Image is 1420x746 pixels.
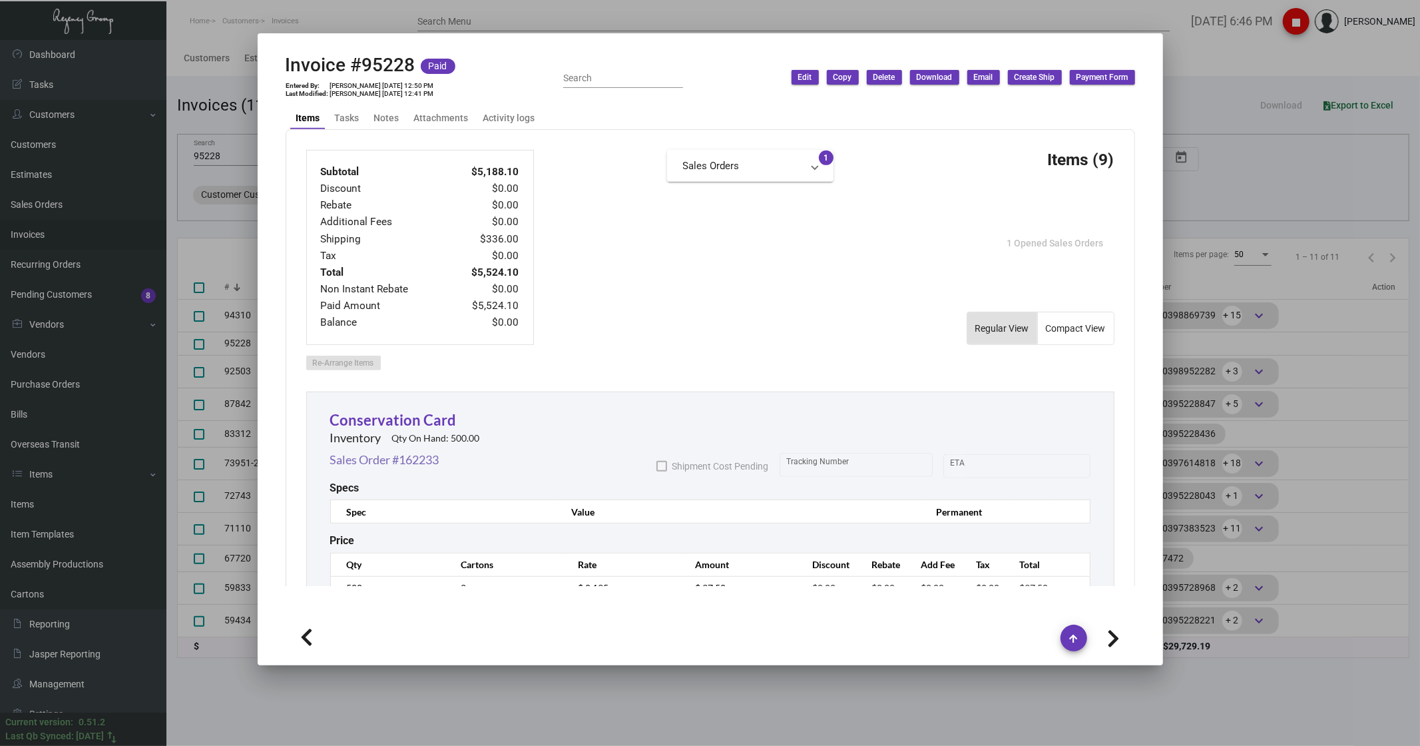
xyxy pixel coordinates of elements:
div: Items [296,111,320,125]
span: $0.00 [976,582,999,593]
td: $0.00 [449,197,520,214]
th: Spec [330,500,558,524]
td: Paid Amount [320,298,449,314]
td: [PERSON_NAME] [DATE] 12:50 PM [330,82,435,90]
span: $97.50 [1019,582,1048,593]
span: Copy [833,72,852,83]
td: Tax [320,248,449,264]
td: $0.00 [449,314,520,331]
mat-expansion-panel-header: Sales Orders [667,150,833,182]
span: $0.00 [871,582,895,593]
td: Rebate [320,197,449,214]
button: Payment Form [1070,70,1135,85]
td: Total [320,264,449,281]
span: Create Ship [1015,72,1055,83]
div: Tasks [334,111,359,125]
span: Shipment Cost Pending [672,458,769,474]
th: Rebate [858,553,907,576]
span: Email [974,72,993,83]
h2: Inventory [330,431,381,446]
input: End date [1003,461,1066,472]
td: Non Instant Rebate [320,281,449,298]
th: Cartons [447,553,565,576]
button: Compact View [1038,312,1114,344]
div: Activity logs [483,111,535,125]
th: Amount [682,553,799,576]
span: Download [917,72,953,83]
button: Create Ship [1008,70,1062,85]
h2: Price [330,534,355,547]
div: Last Qb Synced: [DATE] [5,729,104,743]
td: $5,524.10 [449,264,520,281]
td: Balance [320,314,449,331]
td: Shipping [320,231,449,248]
button: Regular View [967,312,1037,344]
th: Tax [963,553,1006,576]
a: Sales Order #162233 [330,451,439,469]
th: Permanent [923,500,1014,524]
button: Delete [867,70,902,85]
button: Re-Arrange Items [306,356,381,370]
h2: Invoice #95228 [286,54,415,77]
button: Email [967,70,1000,85]
td: [PERSON_NAME] [DATE] 12:41 PM [330,90,435,98]
td: $0.00 [449,281,520,298]
span: Edit [798,72,812,83]
td: $0.00 [449,248,520,264]
span: $0.00 [812,582,835,593]
td: $0.00 [449,214,520,230]
td: Additional Fees [320,214,449,230]
td: $336.00 [449,231,520,248]
td: Discount [320,181,449,197]
div: 0.51.2 [79,715,105,729]
th: Total [1006,553,1055,576]
span: $0.00 [921,582,944,593]
h2: Specs [330,482,359,494]
td: $5,188.10 [449,164,520,181]
th: Rate [565,553,682,576]
div: Attachments [413,111,468,125]
div: Notes [373,111,399,125]
span: Delete [873,72,895,83]
mat-chip: Paid [421,59,455,74]
th: Add Fee [907,553,963,576]
span: Payment Form [1076,72,1128,83]
button: Download [910,70,959,85]
h3: Items (9) [1048,150,1114,169]
th: Discount [799,553,858,576]
button: Edit [792,70,819,85]
button: 1 Opened Sales Orders [997,231,1114,255]
th: Qty [330,553,447,576]
span: 1 Opened Sales Orders [1007,238,1104,248]
h2: Qty On Hand: 500.00 [392,433,480,444]
mat-panel-title: Sales Orders [683,159,802,174]
div: Current version: [5,715,73,729]
button: Copy [827,70,859,85]
td: Entered By: [286,82,330,90]
span: Re-Arrange Items [313,358,374,368]
td: Last Modified: [286,90,330,98]
td: $5,524.10 [449,298,520,314]
td: $0.00 [449,181,520,197]
a: Conservation Card [330,411,457,429]
input: Start date [950,461,991,472]
td: Subtotal [320,164,449,181]
th: Value [558,500,923,524]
